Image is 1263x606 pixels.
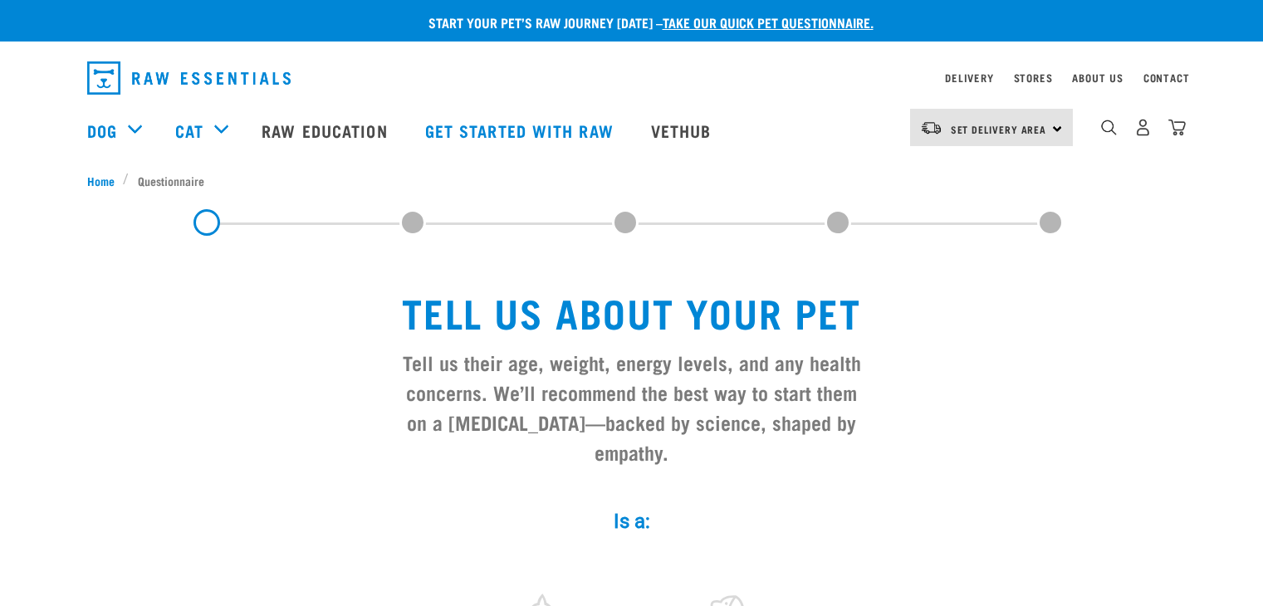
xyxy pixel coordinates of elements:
[396,289,868,334] h1: Tell us about your pet
[175,118,203,143] a: Cat
[383,506,881,536] label: Is a:
[409,97,634,164] a: Get started with Raw
[87,172,115,189] span: Home
[74,55,1190,101] nav: dropdown navigation
[945,75,993,81] a: Delivery
[1072,75,1123,81] a: About Us
[1101,120,1117,135] img: home-icon-1@2x.png
[1134,119,1152,136] img: user.png
[951,126,1047,132] span: Set Delivery Area
[663,18,874,26] a: take our quick pet questionnaire.
[634,97,732,164] a: Vethub
[1014,75,1053,81] a: Stores
[87,172,1177,189] nav: breadcrumbs
[245,97,408,164] a: Raw Education
[87,61,291,95] img: Raw Essentials Logo
[87,172,124,189] a: Home
[87,118,117,143] a: Dog
[1168,119,1186,136] img: home-icon@2x.png
[920,120,942,135] img: van-moving.png
[396,347,868,467] h3: Tell us their age, weight, energy levels, and any health concerns. We’ll recommend the best way t...
[1143,75,1190,81] a: Contact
